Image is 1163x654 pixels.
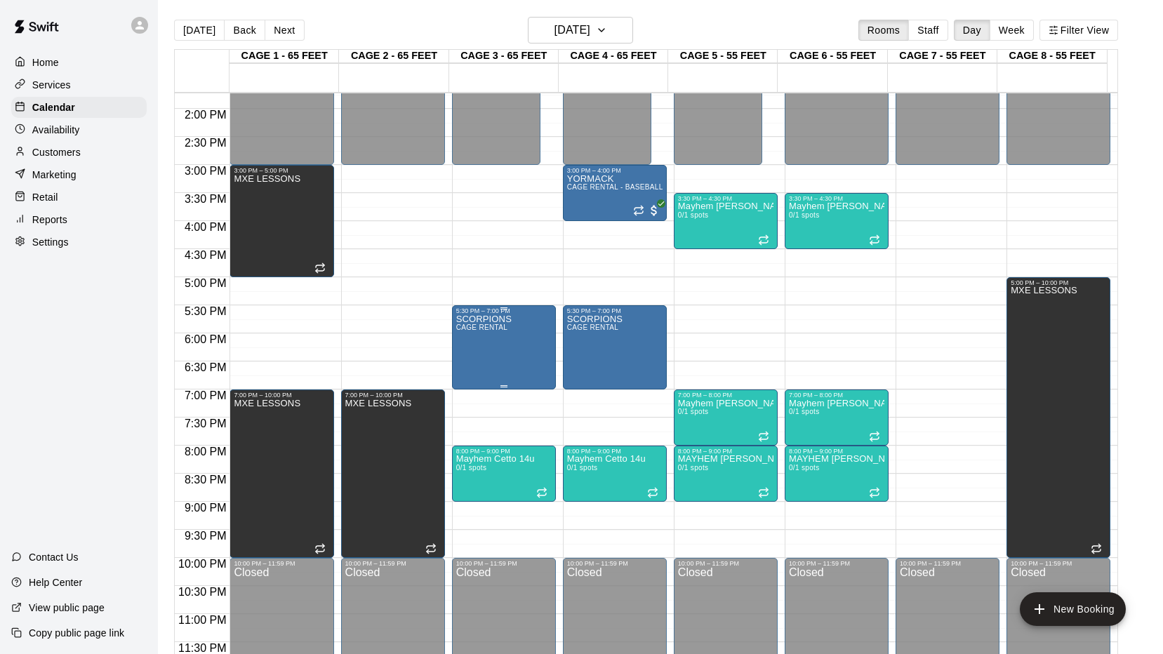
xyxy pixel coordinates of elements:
span: Recurring event [869,431,880,442]
p: Availability [32,123,80,137]
button: Rooms [858,20,909,41]
span: 9:00 PM [181,502,230,514]
span: 6:30 PM [181,361,230,373]
div: 5:30 PM – 7:00 PM [567,307,663,314]
div: Calendar [11,97,147,118]
div: 7:00 PM – 8:00 PM [678,392,773,399]
span: 8:30 PM [181,474,230,486]
span: 11:30 PM [175,642,230,654]
a: Services [11,74,147,95]
div: 8:00 PM – 9:00 PM [567,448,663,455]
a: Settings [11,232,147,253]
div: 3:00 PM – 4:00 PM [567,167,663,174]
p: Settings [32,235,69,249]
button: add [1020,592,1126,626]
span: 9:30 PM [181,530,230,542]
div: 10:00 PM – 11:59 PM [456,560,552,567]
button: Staff [908,20,948,41]
a: Home [11,52,147,73]
span: All customers have paid [647,203,661,218]
div: 10:00 PM – 11:59 PM [234,560,329,567]
span: 3:00 PM [181,165,230,177]
div: 10:00 PM – 11:59 PM [789,560,884,567]
div: 7:00 PM – 8:00 PM: Mayhem Hanna 9u [785,389,889,446]
div: 3:00 PM – 4:00 PM: YORMACK [563,165,667,221]
div: 8:00 PM – 9:00 PM: Mayhem Cetto 14u [452,446,556,502]
p: Home [32,55,59,69]
span: Recurring event [758,234,769,246]
span: Recurring event [425,543,437,554]
span: 10:30 PM [175,586,230,598]
div: 5:30 PM – 7:00 PM: SCORPIONS [452,305,556,389]
span: 0/1 spots filled [789,464,820,472]
div: 3:30 PM – 4:30 PM: Mayhem Mastro 10u [785,193,889,249]
span: 5:30 PM [181,305,230,317]
div: 7:00 PM – 8:00 PM: Mayhem Hanna 9u [674,389,778,446]
div: CAGE 1 - 65 FEET [230,50,339,63]
div: 10:00 PM – 11:59 PM [567,560,663,567]
button: [DATE] [174,20,225,41]
p: Marketing [32,168,77,182]
span: 0/1 spots filled [678,408,709,415]
div: 8:00 PM – 9:00 PM: Mayhem Cetto 14u [563,446,667,502]
button: Week [990,20,1034,41]
div: 8:00 PM – 9:00 PM: MAYHEM MALERBA 11u [785,446,889,502]
p: Calendar [32,100,75,114]
span: 10:00 PM [175,558,230,570]
button: Day [954,20,990,41]
span: 0/1 spots filled [567,464,598,472]
div: 5:00 PM – 10:00 PM [1011,279,1106,286]
div: CAGE 5 - 55 FEET [668,50,778,63]
div: CAGE 8 - 55 FEET [997,50,1107,63]
div: CAGE 4 - 65 FEET [559,50,668,63]
div: 5:30 PM – 7:00 PM: SCORPIONS [563,305,667,389]
a: Retail [11,187,147,208]
span: 5:00 PM [181,277,230,289]
span: 0/1 spots filled [789,408,820,415]
a: Availability [11,119,147,140]
div: 3:00 PM – 5:00 PM [234,167,329,174]
span: 0/1 spots filled [678,464,709,472]
div: CAGE 6 - 55 FEET [778,50,887,63]
div: 10:00 PM – 11:59 PM [1011,560,1106,567]
span: Recurring event [758,431,769,442]
div: 10:00 PM – 11:59 PM [900,560,995,567]
span: 4:00 PM [181,221,230,233]
p: Contact Us [29,550,79,564]
button: Next [265,20,304,41]
div: Reports [11,209,147,230]
span: 6:00 PM [181,333,230,345]
div: 8:00 PM – 9:00 PM [789,448,884,455]
div: 3:30 PM – 4:30 PM [678,195,773,202]
span: CAGE RENTAL - BASEBALL MACHINE [567,183,699,191]
span: 7:30 PM [181,418,230,429]
div: 8:00 PM – 9:00 PM: MAYHEM MALERBA 11u [674,446,778,502]
span: 2:00 PM [181,109,230,121]
a: Customers [11,142,147,163]
span: CAGE RENTAL [567,323,619,331]
div: CAGE 7 - 55 FEET [888,50,997,63]
button: [DATE] [528,17,633,44]
span: 3:30 PM [181,193,230,205]
button: Filter View [1039,20,1118,41]
span: Recurring event [633,205,644,216]
div: CAGE 3 - 65 FEET [449,50,559,63]
span: 4:30 PM [181,249,230,261]
span: Recurring event [647,487,658,498]
span: 0/1 spots filled [456,464,487,472]
div: CAGE 2 - 65 FEET [339,50,448,63]
p: Services [32,78,71,92]
p: Copy public page link [29,626,124,640]
div: 7:00 PM – 10:00 PM [345,392,441,399]
span: 0/1 spots filled [678,211,709,219]
a: Marketing [11,164,147,185]
h6: [DATE] [554,20,590,40]
div: 5:00 PM – 10:00 PM: MXE LESSONS [1006,277,1110,558]
p: Reports [32,213,67,227]
div: 10:00 PM – 11:59 PM [345,560,441,567]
